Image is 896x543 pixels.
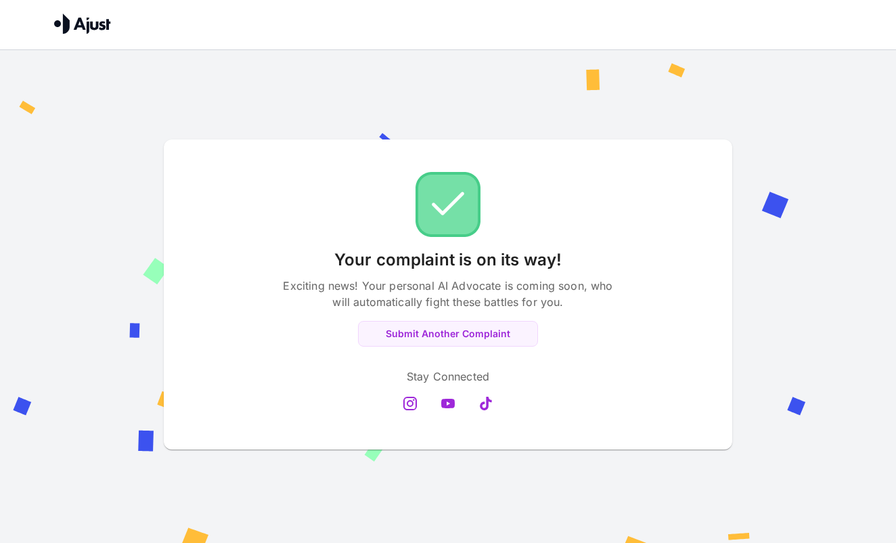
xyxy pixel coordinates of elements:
[54,14,111,34] img: Ajust
[334,248,562,272] p: Your complaint is on its way!
[416,172,480,237] img: Check!
[358,321,538,347] button: Submit Another Complaint
[407,368,489,385] p: Stay Connected
[279,278,617,310] p: Exciting news! Your personal AI Advocate is coming soon, who will automatically fight these battl...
